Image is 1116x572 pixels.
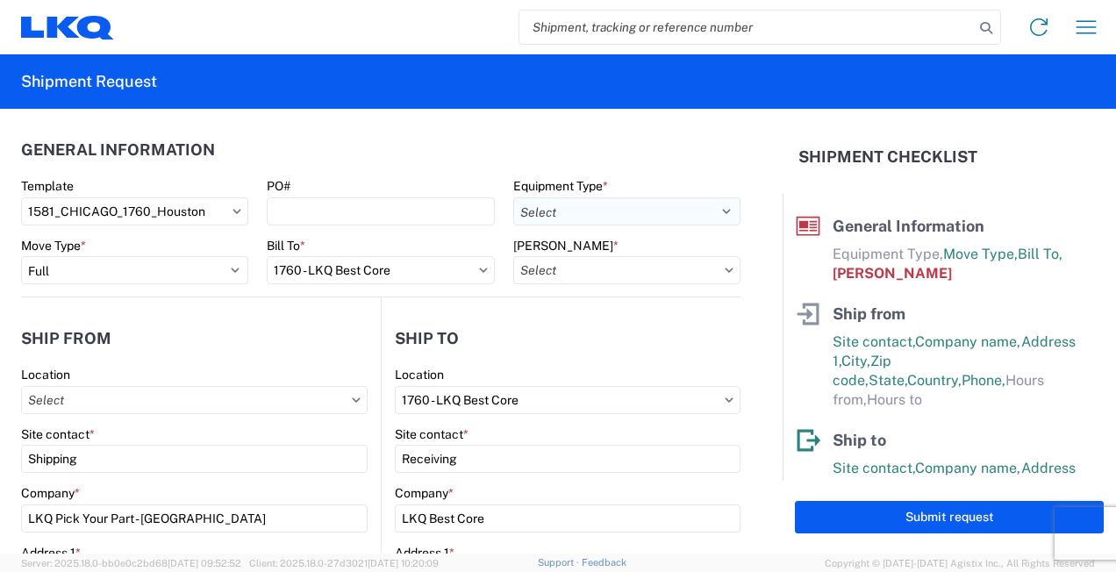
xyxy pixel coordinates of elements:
h2: Ship from [21,330,111,347]
h2: Shipment Request [21,71,157,92]
span: General Information [833,217,984,235]
label: Site contact [395,426,469,442]
span: Company name, [915,333,1021,350]
a: Support [538,557,582,568]
label: Equipment Type [513,178,608,194]
span: Country, [907,372,962,389]
input: Shipment, tracking or reference number [519,11,974,44]
span: Phone [1024,479,1064,496]
span: Country, [969,479,1024,496]
h2: Ship to [395,330,459,347]
span: City, [841,353,870,369]
span: [DATE] 09:52:52 [168,558,241,568]
label: Move Type [21,238,86,254]
label: Location [21,367,70,383]
a: Feedback [582,557,626,568]
span: [PERSON_NAME] [833,265,952,282]
span: Ship from [833,304,905,323]
label: Bill To [267,238,305,254]
label: PO# [267,178,290,194]
span: Ship to [833,431,886,449]
span: Server: 2025.18.0-bb0e0c2bd68 [21,558,241,568]
label: Company [395,485,454,501]
span: Equipment Type, [833,246,943,262]
span: State, [931,479,969,496]
label: [PERSON_NAME] [513,238,619,254]
button: Submit request [795,501,1104,533]
label: Address 1 [395,545,454,561]
span: Site contact, [833,333,915,350]
label: Location [395,367,444,383]
input: Select [395,386,740,414]
input: Select [513,256,740,284]
h2: Shipment Checklist [798,147,977,168]
span: Hours to [867,391,922,408]
span: Zip code, [870,479,931,496]
span: Site contact, [833,460,915,476]
input: Select [21,386,368,414]
span: Phone, [962,372,1005,389]
h2: General Information [21,141,215,159]
span: Company name, [915,460,1021,476]
label: Template [21,178,74,194]
span: [DATE] 10:20:09 [368,558,439,568]
span: City, [841,479,870,496]
label: Address 1 [21,545,81,561]
label: Company [21,485,80,501]
label: Site contact [21,426,95,442]
span: Move Type, [943,246,1018,262]
span: Copyright © [DATE]-[DATE] Agistix Inc., All Rights Reserved [825,555,1095,571]
input: Select [21,197,248,225]
span: State, [869,372,907,389]
span: Client: 2025.18.0-27d3021 [249,558,439,568]
span: Bill To, [1018,246,1062,262]
input: Select [267,256,494,284]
